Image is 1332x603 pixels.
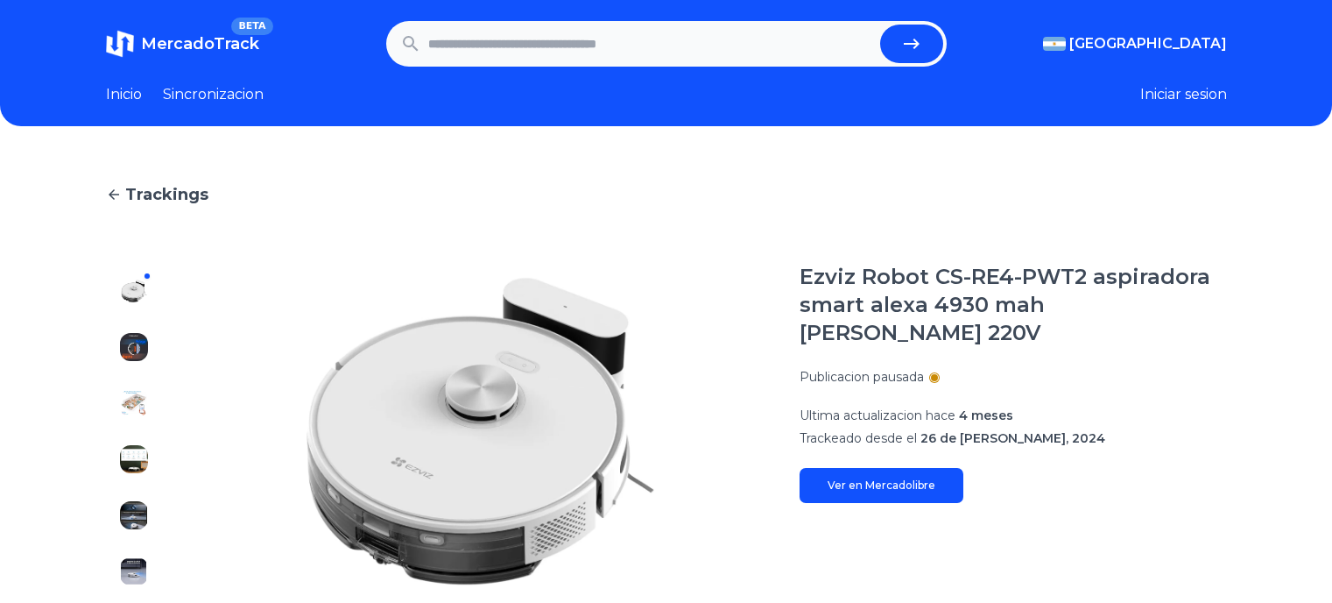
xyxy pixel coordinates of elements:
[120,501,148,529] img: Ezviz Robot CS-RE4-PWT2 aspiradora smart alexa 4930 mah blanco 220V
[800,408,955,423] span: Ultima actualizacion hace
[106,30,259,58] a: MercadoTrackBETA
[125,182,208,207] span: Trackings
[231,18,272,35] span: BETA
[120,333,148,361] img: Ezviz Robot CS-RE4-PWT2 aspiradora smart alexa 4930 mah blanco 220V
[106,30,134,58] img: MercadoTrack
[800,468,963,503] a: Ver en Mercadolibre
[120,557,148,585] img: Ezviz Robot CS-RE4-PWT2 aspiradora smart alexa 4930 mah blanco 220V
[106,84,142,105] a: Inicio
[1140,84,1227,105] button: Iniciar sesion
[800,368,924,386] p: Publicacion pausada
[197,263,765,599] img: Ezviz Robot CS-RE4-PWT2 aspiradora smart alexa 4930 mah blanco 220V
[163,84,264,105] a: Sincronizacion
[1069,33,1227,54] span: [GEOGRAPHIC_DATA]
[959,408,1013,423] span: 4 meses
[120,445,148,473] img: Ezviz Robot CS-RE4-PWT2 aspiradora smart alexa 4930 mah blanco 220V
[800,263,1227,347] h1: Ezviz Robot CS-RE4-PWT2 aspiradora smart alexa 4930 mah [PERSON_NAME] 220V
[106,182,1227,207] a: Trackings
[120,277,148,305] img: Ezviz Robot CS-RE4-PWT2 aspiradora smart alexa 4930 mah blanco 220V
[141,34,259,53] span: MercadoTrack
[1043,37,1066,51] img: Argentina
[800,430,917,446] span: Trackeado desde el
[120,389,148,417] img: Ezviz Robot CS-RE4-PWT2 aspiradora smart alexa 4930 mah blanco 220V
[1043,33,1227,54] button: [GEOGRAPHIC_DATA]
[920,430,1105,446] span: 26 de [PERSON_NAME], 2024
